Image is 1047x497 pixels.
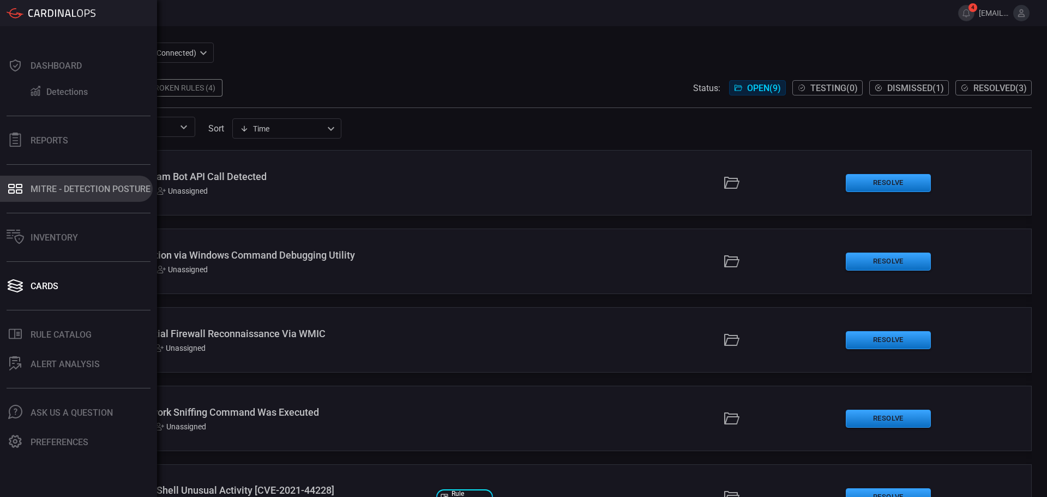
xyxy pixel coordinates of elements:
div: MITRE - Detection Posture [31,184,151,194]
div: Cisco ASA - Log4Shell Unusual Activity [CVE-2021-44228] [81,484,428,496]
div: Unassigned [155,344,206,352]
div: Ask Us A Question [31,408,113,418]
div: Unassigned [157,265,208,274]
span: 4 [968,3,977,12]
button: Resolve [846,253,931,271]
div: Inventory [31,232,78,243]
button: Open(9) [729,80,786,95]
div: Dashboard [31,61,82,71]
div: Cards [31,281,58,291]
button: Resolve [846,410,931,428]
button: 4 [958,5,974,21]
div: Windows - Potential Firewall Reconnaissance Via WMIC [81,328,428,339]
div: ALERT ANALYSIS [31,359,100,369]
div: Cisco ASA - Network Sniffing Command Was Executed [81,406,428,418]
div: Unassigned [155,422,206,431]
div: Reports [31,135,68,146]
div: Rule Catalog [31,330,92,340]
label: sort [208,123,224,134]
span: Resolved ( 3 ) [973,83,1027,93]
span: Open ( 9 ) [747,83,781,93]
button: Dismissed(1) [869,80,949,95]
div: Time [240,123,324,134]
div: Windows - Execution via Windows Command Debugging Utility [81,249,428,261]
button: Resolved(3) [955,80,1032,95]
div: Broken Rules (4) [143,79,222,97]
div: Palo Alto - Telegram Bot API Call Detected [81,171,428,182]
button: Resolve [846,331,931,349]
button: Open [176,119,191,135]
span: Dismissed ( 1 ) [887,83,944,93]
span: Status: [693,83,720,93]
span: Testing ( 0 ) [810,83,858,93]
button: Resolve [846,174,931,192]
div: Detections [46,87,88,97]
span: [EMAIL_ADDRESS][DOMAIN_NAME] [979,9,1009,17]
div: Unassigned [157,187,208,195]
div: Preferences [31,437,88,447]
button: Testing(0) [792,80,863,95]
